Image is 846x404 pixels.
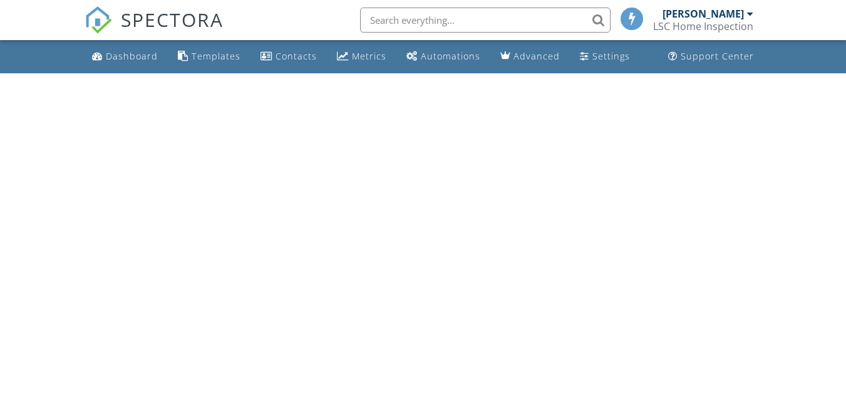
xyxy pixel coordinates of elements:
[192,50,240,62] div: Templates
[653,20,753,33] div: LSC Home Inspection
[255,45,322,68] a: Contacts
[421,50,480,62] div: Automations
[87,45,163,68] a: Dashboard
[360,8,611,33] input: Search everything...
[106,50,158,62] div: Dashboard
[85,17,224,43] a: SPECTORA
[352,50,386,62] div: Metrics
[121,6,224,33] span: SPECTORA
[495,45,565,68] a: Advanced
[681,50,754,62] div: Support Center
[276,50,317,62] div: Contacts
[401,45,485,68] a: Automations (Basic)
[663,8,744,20] div: [PERSON_NAME]
[592,50,630,62] div: Settings
[332,45,391,68] a: Metrics
[663,45,759,68] a: Support Center
[85,6,112,34] img: The Best Home Inspection Software - Spectora
[513,50,560,62] div: Advanced
[575,45,635,68] a: Settings
[173,45,245,68] a: Templates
